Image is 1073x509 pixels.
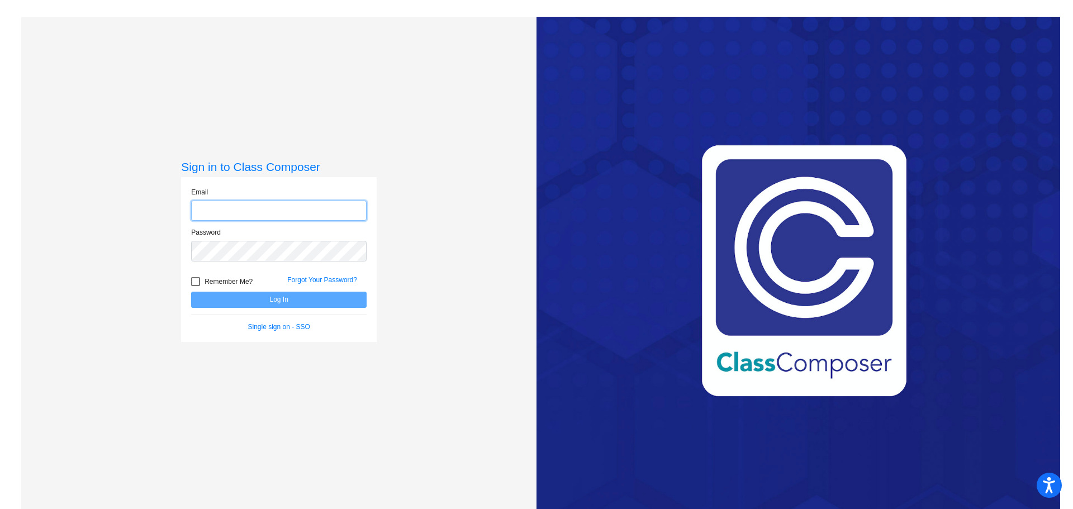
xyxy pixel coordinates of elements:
label: Password [191,227,221,237]
a: Forgot Your Password? [287,276,357,284]
a: Single sign on - SSO [248,323,310,331]
span: Remember Me? [205,275,253,288]
button: Log In [191,292,367,308]
label: Email [191,187,208,197]
h3: Sign in to Class Composer [181,160,377,174]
